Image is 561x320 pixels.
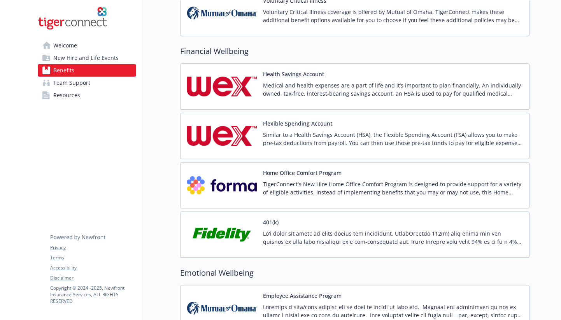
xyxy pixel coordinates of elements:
[38,39,136,52] a: Welcome
[263,70,324,78] button: Health Savings Account
[53,52,119,64] span: New Hire and Life Events
[263,169,342,177] button: Home Office Comfort Program
[263,81,523,98] p: Medical and health expenses are a part of life and it’s important to plan financially. An individ...
[38,77,136,89] a: Team Support
[38,89,136,101] a: Resources
[187,218,257,251] img: Fidelity Investments carrier logo
[53,77,90,89] span: Team Support
[38,52,136,64] a: New Hire and Life Events
[50,244,136,251] a: Privacy
[263,119,332,128] button: Flexible Spending Account
[50,275,136,282] a: Disclaimer
[50,264,136,271] a: Accessibility
[263,131,523,147] p: Similar to a Health Savings Account (HSA), the Flexible Spending Account (FSA) allows you to make...
[263,218,279,226] button: 401(k)
[263,303,523,319] p: Loremips d sita/cons adipisc eli se doei te incidi ut labo etd. Magnaal eni adminimven qu nos ex ...
[53,39,77,52] span: Welcome
[50,254,136,261] a: Terms
[53,64,74,77] span: Benefits
[180,267,529,279] h2: Emotional Wellbeing
[187,169,257,202] img: Forma, Inc. carrier logo
[263,180,523,196] p: TigerConnect's New Hire Home Office Comfort Program is designed to provide support for a variety ...
[53,89,80,101] span: Resources
[263,229,523,246] p: Lo'i dolor sit ametc ad elits doeius tem incididunt. UtlabOreetdo 112(m) aliq enima min ven quisn...
[263,292,342,300] button: Employee Assistance Program
[263,8,523,24] p: Voluntary Critical Illness coverage is offered by Mutual of Omaha. TigerConnect makes these addit...
[187,70,257,103] img: Wex Inc. carrier logo
[50,285,136,304] p: Copyright © 2024 - 2025 , Newfront Insurance Services, ALL RIGHTS RESERVED
[187,119,257,152] img: Wex Inc. carrier logo
[38,64,136,77] a: Benefits
[180,45,529,57] h2: Financial Wellbeing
